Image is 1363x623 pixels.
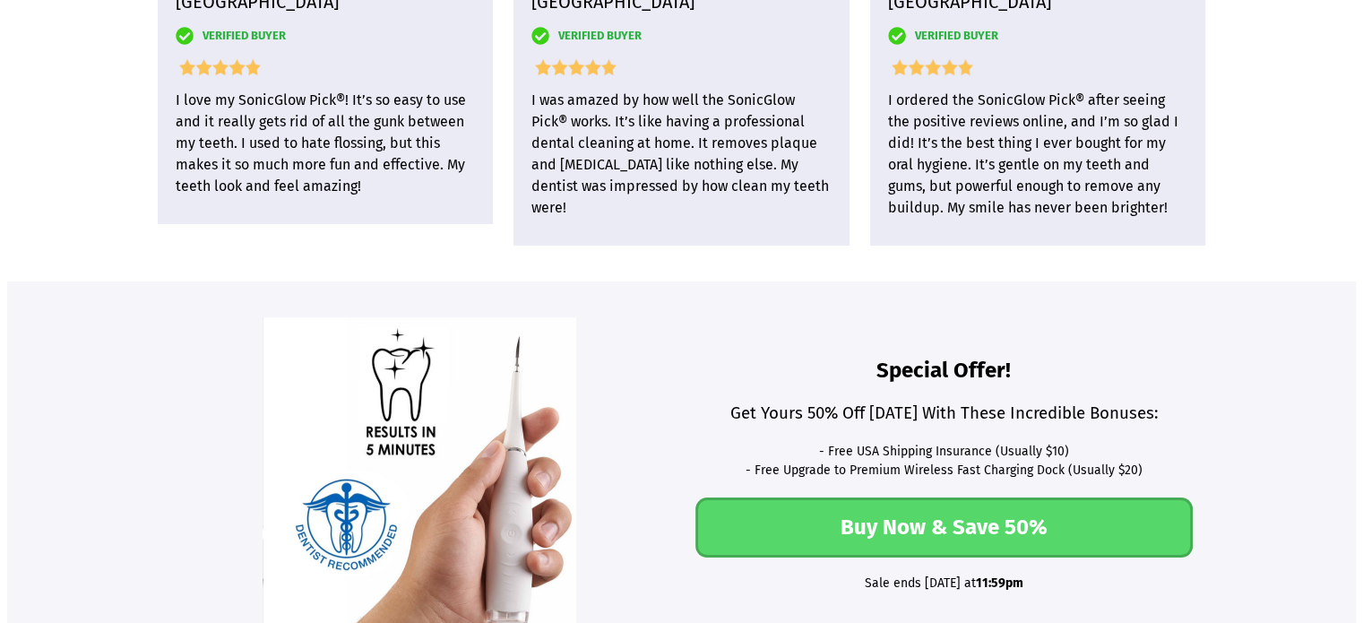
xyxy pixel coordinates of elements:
p: I was amazed by how well the SonicGlow Pick® works. It’s like having a professional dental cleani... [531,90,831,219]
h3: Get Yours 50% Off [DATE] With These Incredible Bonuses: [691,402,1197,442]
p: I love my SonicGlow Pick®! It’s so easy to use and it really gets rid of all the gunk between my ... [176,90,475,197]
li: - Free USA Shipping Insurance (Usually $10) [691,442,1197,461]
h4: VERIFIED BUYER [176,27,475,45]
p: I ordered the SonicGlow Pick® after seeing the positive reviews online, and I’m so glad I did! It... [888,90,1187,219]
h4: VERIFIED BUYER [888,27,1187,45]
h5: Sale ends [DATE] at [691,558,1197,592]
li: - Free Upgrade to Premium Wireless Fast Charging Dock (Usually $20) [691,461,1197,480]
h4: VERIFIED BUYER [531,27,831,45]
b: 11:59pm [976,575,1023,591]
a: Buy Now & Save 50% [695,498,1193,558]
h1: Special Offer! [691,357,1197,402]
